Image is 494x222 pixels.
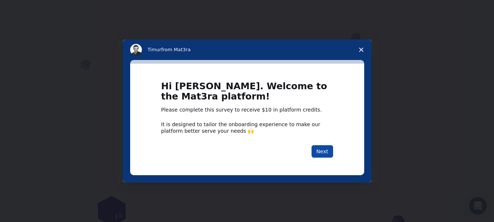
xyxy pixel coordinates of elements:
[161,47,191,52] span: from Mat3ra
[312,145,333,158] button: Next
[161,121,333,134] div: It is designed to tailor the onboarding experience to make our platform better serve your needs 🙌
[15,5,41,12] span: Support
[148,47,161,52] span: Timur
[161,106,333,114] div: Please complete this survey to receive $10 in platform credits.
[351,39,372,60] span: Close survey
[130,44,142,56] img: Profile image for Timur
[161,81,333,106] h1: Hi [PERSON_NAME]. Welcome to the Mat3ra platform!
